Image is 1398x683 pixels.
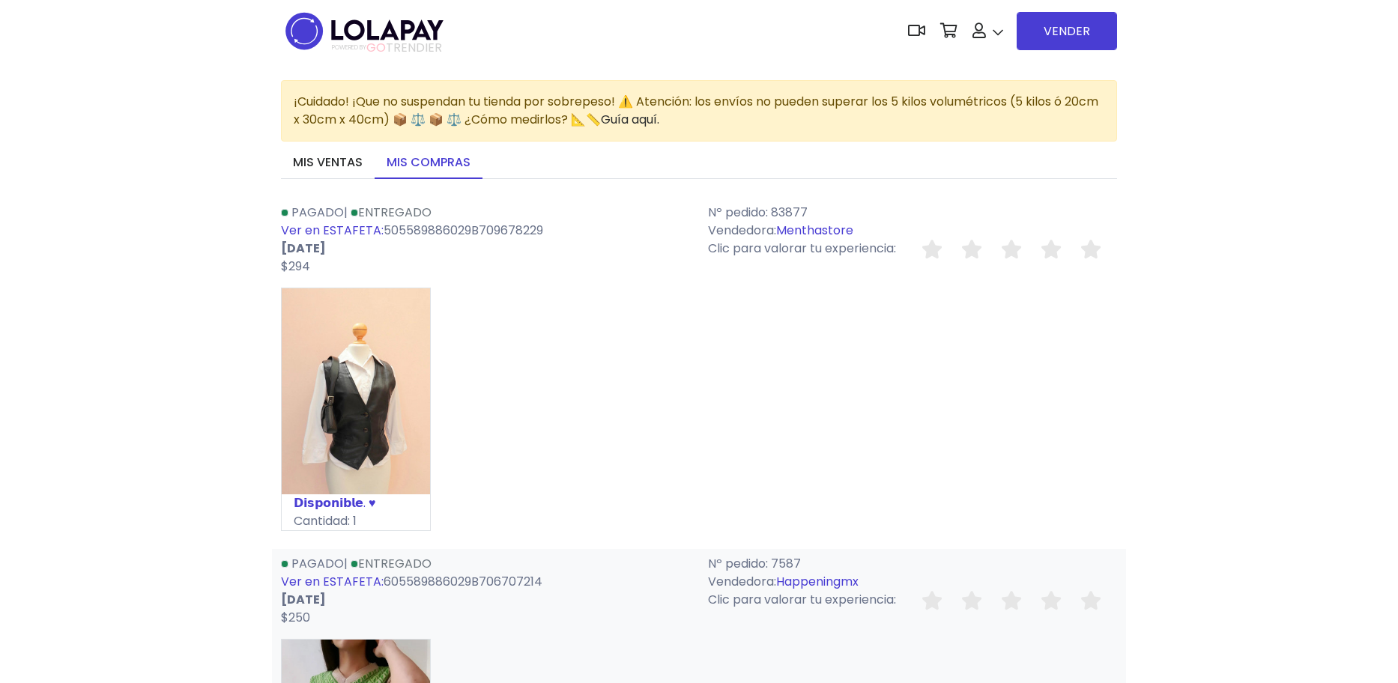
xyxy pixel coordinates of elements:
span: $294 [281,258,310,275]
div: | 605589886029B706707214 [272,555,699,627]
a: Ver en ESTAFETA: [281,573,384,590]
a: Entregado [351,204,432,221]
span: Pagado [291,204,344,221]
p: [DATE] [281,591,690,609]
span: GO [366,39,386,56]
p: Cantidad: 1 [282,512,430,530]
a: VENDER [1017,12,1117,50]
img: small_1677527612408.jpg [282,288,430,494]
span: POWERED BY [332,43,366,52]
span: Pagado [291,555,344,572]
a: Ver en ESTAFETA: [281,222,384,239]
p: Nº pedido: 7587 [708,555,1117,573]
a: Mis compras [375,148,482,179]
a: Mis ventas [281,148,375,179]
span: $250 [281,609,310,626]
a: Guía aquí. [601,111,659,128]
span: TRENDIER [332,41,442,55]
span: Clic para valorar tu experiencia: [708,240,896,257]
a: 𝗗𝗶𝘀𝗽𝗼𝗻𝗶𝗯𝗹𝗲. ♥ [294,494,376,512]
p: Nº pedido: 83877 [708,204,1117,222]
span: Clic para valorar tu experiencia: [708,591,896,608]
p: Vendedora: [708,222,1117,240]
span: ¡Cuidado! ¡Que no suspendan tu tienda por sobrepeso! ⚠️ Atención: los envíos no pueden superar lo... [294,93,1098,128]
a: Happeningmx [776,573,859,590]
div: | 505589886029B709678229 [272,204,699,276]
img: logo [281,7,448,55]
p: Vendedora: [708,573,1117,591]
a: Menthastore [776,222,853,239]
p: [DATE] [281,240,690,258]
a: Entregado [351,555,432,572]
